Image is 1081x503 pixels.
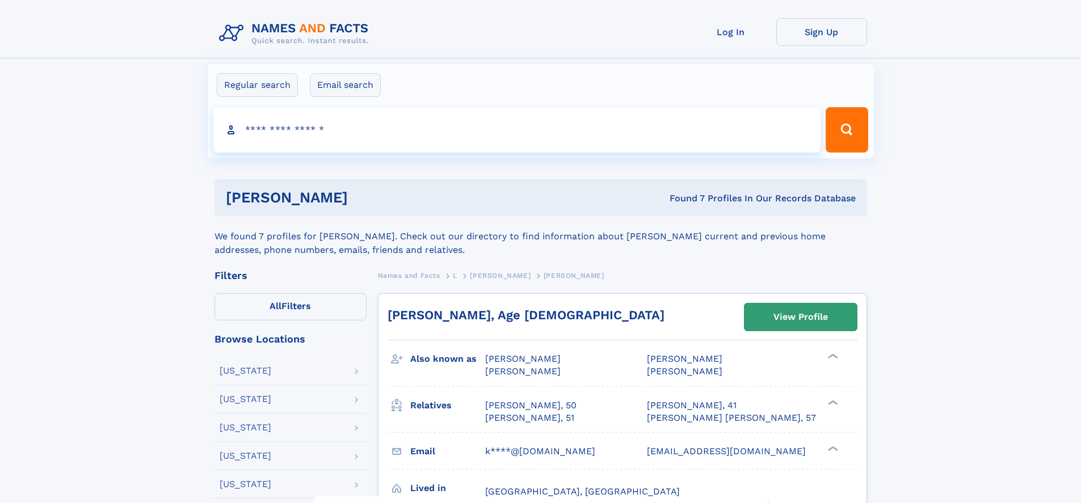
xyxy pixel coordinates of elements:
div: [US_STATE] [220,395,271,404]
span: [PERSON_NAME] [485,353,561,364]
a: [PERSON_NAME], 50 [485,399,577,412]
div: [US_STATE] [220,451,271,460]
div: [US_STATE] [220,480,271,489]
div: View Profile [773,304,828,330]
span: [GEOGRAPHIC_DATA], [GEOGRAPHIC_DATA] [485,486,680,497]
div: Browse Locations [214,334,367,344]
div: ❯ [825,445,839,452]
img: Logo Names and Facts [214,18,378,49]
div: ❯ [825,353,839,360]
a: [PERSON_NAME] [470,268,531,282]
a: [PERSON_NAME] [PERSON_NAME], 57 [647,412,816,424]
span: L [453,272,457,280]
input: search input [213,107,821,153]
div: ❯ [825,399,839,406]
span: [PERSON_NAME] [470,272,531,280]
h3: Email [410,442,485,461]
span: [PERSON_NAME] [544,272,604,280]
a: L [453,268,457,282]
label: Email search [310,73,381,97]
span: All [270,301,281,311]
a: [PERSON_NAME], Age [DEMOGRAPHIC_DATA] [388,308,664,322]
a: View Profile [744,303,857,331]
h3: Relatives [410,396,485,415]
h3: Also known as [410,349,485,369]
span: [PERSON_NAME] [647,366,722,377]
h1: [PERSON_NAME] [226,191,509,205]
span: [EMAIL_ADDRESS][DOMAIN_NAME] [647,446,806,456]
span: [PERSON_NAME] [647,353,722,364]
a: Names and Facts [378,268,440,282]
div: We found 7 profiles for [PERSON_NAME]. Check out our directory to find information about [PERSON_... [214,216,867,257]
a: Log In [685,18,776,46]
h3: Lived in [410,479,485,498]
label: Regular search [217,73,298,97]
span: [PERSON_NAME] [485,366,561,377]
a: [PERSON_NAME], 41 [647,399,737,412]
div: [US_STATE] [220,366,271,375]
div: Found 7 Profiles In Our Records Database [508,192,856,205]
label: Filters [214,293,367,320]
button: Search Button [826,107,868,153]
a: Sign Up [776,18,867,46]
div: Filters [214,270,367,281]
a: [PERSON_NAME], 51 [485,412,574,424]
div: [US_STATE] [220,423,271,432]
